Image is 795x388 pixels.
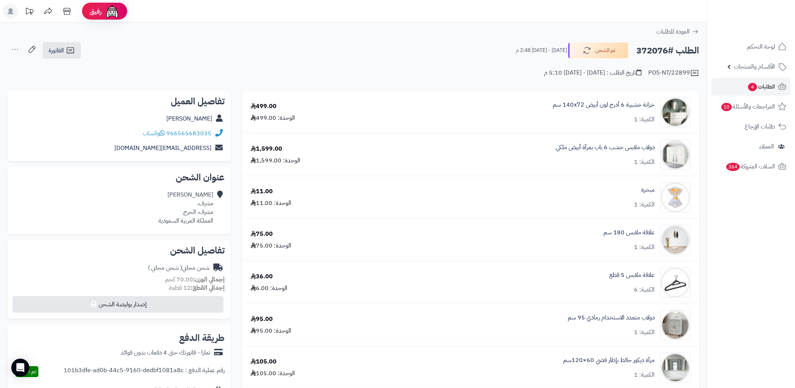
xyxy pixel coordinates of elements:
[64,366,225,377] div: رقم عملية الدفع : 101b3dfe-ad0b-44c5-9160-dedbf1081a8c
[568,43,628,58] button: تم الشحن
[251,315,273,324] div: 95.00
[636,43,699,58] h2: الطلب #372076
[634,115,655,124] div: الكمية: 1
[105,4,120,19] img: ai-face.png
[759,141,774,152] span: العملاء
[251,241,291,250] div: الوحدة: 75.00
[711,137,790,156] a: العملاء
[634,328,655,337] div: الكمية: 1
[251,369,295,378] div: الوحدة: 105.00
[251,284,287,293] div: الوحدة: 6.00
[721,101,775,112] span: المراجعات والأسئلة
[251,357,277,366] div: 105.00
[711,98,790,116] a: المراجعات والأسئلة10
[661,310,690,340] img: 1751781100-220605010578-90x90.jpg
[20,4,39,21] a: تحديثات المنصة
[165,275,225,284] small: 70.00 كجم
[90,7,102,16] span: رفيق
[251,230,273,238] div: 75.00
[634,200,655,209] div: الكمية: 1
[251,145,282,153] div: 1,599.00
[148,264,210,272] div: شحن مجاني
[641,186,655,194] a: مبخرة
[12,296,223,313] button: إصدار بوليصة الشحن
[661,140,690,170] img: 1733065410-1-90x90.jpg
[143,129,165,138] a: واتساب
[744,19,788,35] img: logo-2.png
[11,359,29,377] div: Open Intercom Messenger
[516,47,567,54] small: [DATE] - [DATE] 2:48 م
[49,46,64,55] span: الفاتورة
[251,156,300,165] div: الوحدة: 1,599.00
[158,191,213,225] div: [PERSON_NAME] مشرف، مشرف، الخرج المملكة العربية السعودية
[634,158,655,167] div: الكمية: 1
[251,272,273,281] div: 36.00
[657,27,699,36] a: العودة للطلبات
[544,69,641,77] div: تاريخ الطلب : [DATE] - [DATE] 5:10 م
[191,283,225,292] strong: إجمالي القطع:
[634,371,655,379] div: الكمية: 1
[609,271,655,280] a: علاقة ملابس 5 قطع
[568,313,655,322] a: دولاب متعدد الاستخدام رمادي 95 سم
[251,327,291,335] div: الوحدة: 95.00
[725,161,775,172] span: السلات المتروكة
[634,243,655,252] div: الكمية: 1
[661,225,690,255] img: 1747815645-110107010068-90x90.jpg
[721,103,732,111] span: 10
[553,101,655,109] a: خزانة خشبية 6 أدرج لون أبيض 140x72 سم
[121,348,210,357] div: تمارا - فاتورتك حتى 4 دفعات بدون فوائد
[726,163,740,171] span: 364
[114,144,211,153] a: [EMAIL_ADDRESS][DOMAIN_NAME]
[711,118,790,136] a: طلبات الإرجاع
[43,42,81,59] a: الفاتورة
[745,121,775,132] span: طلبات الإرجاع
[648,69,699,78] div: POS-NT/22899
[661,182,690,212] img: 1727539821-110317010026-90x90.jpg
[166,129,211,138] a: 966565683035
[634,286,655,294] div: الكمية: 6
[734,61,775,72] span: الأقسام والمنتجات
[14,97,225,106] h2: تفاصيل العميل
[193,275,225,284] strong: إجمالي الوزن:
[556,143,655,152] a: دولاب ملابس خشب 6 باب بمرآة أبيض ملكي
[711,78,790,96] a: الطلبات4
[711,157,790,176] a: السلات المتروكة364
[148,263,182,272] span: ( شحن مجاني )
[251,187,273,196] div: 11.00
[711,38,790,56] a: لوحة التحكم
[251,114,295,122] div: الوحدة: 499.00
[251,199,291,208] div: الوحدة: 11.00
[166,114,212,123] a: [PERSON_NAME]
[657,27,690,36] span: العودة للطلبات
[563,356,655,365] a: مرآة ديكور حائط بإطار فضي 60×120سم
[179,333,225,342] h2: طريقة الدفع
[14,173,225,182] h2: عنوان الشحن
[747,41,775,52] span: لوحة التحكم
[661,267,690,298] img: 1745329719-1708514911-110107010047-1000x1000-90x90.jpg
[748,83,757,91] span: 4
[661,353,690,383] img: 1753181775-1-90x90.jpg
[661,97,690,127] img: 1746709299-1702541934053-68567865785768-1000x1000-90x90.jpg
[251,102,277,111] div: 499.00
[14,246,225,255] h2: تفاصيل الشحن
[169,283,225,292] small: 12 قطعة
[603,228,655,237] a: علاقة ملابس 180 سم
[747,81,775,92] span: الطلبات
